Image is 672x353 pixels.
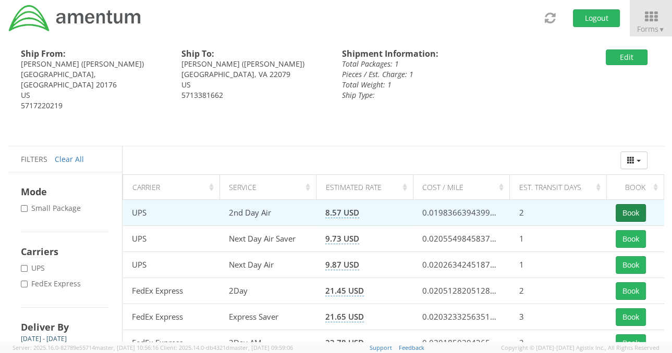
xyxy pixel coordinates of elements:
td: UPS [123,200,220,226]
h4: Ship To: [181,49,326,59]
span: Copyright © [DATE]-[DATE] Agistix Inc., All Rights Reserved [501,344,659,352]
button: Book [616,230,646,248]
div: [PERSON_NAME] ([PERSON_NAME]) [181,59,326,69]
td: FedEx Express [123,278,220,304]
td: 0.019836639439906652 [413,200,510,226]
td: 2 [510,200,607,226]
input: UPS [21,265,28,272]
span: master, [DATE] 10:56:16 [95,344,158,351]
button: Logout [573,9,620,27]
div: [PERSON_NAME] ([PERSON_NAME]) [21,59,166,69]
img: dyn-intl-logo-049831509241104b2a82.png [8,4,142,33]
button: Book [616,308,646,326]
td: 0.02026342451874367 [413,252,510,278]
div: 5717220219 [21,100,166,111]
td: 0.020554984583761562 [413,226,510,252]
div: US [181,80,326,90]
span: ▼ [658,25,665,34]
h4: Ship From: [21,49,166,59]
div: US [21,90,166,100]
td: Next Day Air [219,252,316,278]
span: Forms [637,24,665,34]
span: 9.73 USD [325,233,359,244]
td: 2Day [219,278,316,304]
a: Feedback [399,344,424,351]
div: Carrier [132,182,216,193]
button: Edit [606,49,647,65]
td: FedEx Express [123,304,220,330]
span: master, [DATE] 09:59:06 [229,344,293,351]
span: 21.65 USD [325,311,364,322]
td: 0.020323325635103928 [413,304,510,330]
button: Columns [620,152,647,169]
td: 1 [510,226,607,252]
h4: Deliver By [21,321,109,333]
div: Cost / Mile [422,182,506,193]
input: Small Package [21,205,28,212]
h4: Carriers [21,245,109,258]
h4: Shipment Information: [342,49,541,59]
div: Service [229,182,313,193]
label: UPS [21,263,47,273]
a: Clear All [55,154,84,164]
span: 21.45 USD [325,285,364,296]
div: Estimated Rate [326,182,410,193]
div: Total Weight: 1 [342,80,541,90]
div: [GEOGRAPHIC_DATA], VA 22079 [181,69,326,80]
div: Est. Transit Days [519,182,603,193]
span: Filters [21,154,47,164]
button: Book [616,334,646,352]
button: Book [616,204,646,222]
td: UPS [123,226,220,252]
div: 5713381662 [181,90,326,100]
td: 3 [510,304,607,330]
span: 23.78 USD [325,337,364,348]
button: Book [616,256,646,274]
td: Next Day Air Saver [219,226,316,252]
button: Book [616,282,646,300]
td: 1 [510,252,607,278]
input: FedEx Express [21,281,28,287]
div: Total Packages: 1 [342,59,541,69]
a: Support [370,344,392,351]
div: [GEOGRAPHIC_DATA], [GEOGRAPHIC_DATA] 20176 [21,69,166,90]
td: UPS [123,252,220,278]
td: 2 [510,278,607,304]
div: Pieces / Est. Charge: 1 [342,69,541,80]
span: Client: 2025.14.0-db4321d [160,344,293,351]
span: [DATE] - [DATE] [21,334,67,343]
td: 0.020512820512820513 [413,278,510,304]
label: Small Package [21,203,83,213]
td: 2nd Day Air [219,200,316,226]
div: Book [616,182,661,193]
h4: Mode [21,185,109,198]
span: Server: 2025.16.0-82789e55714 [13,344,158,351]
span: 9.87 USD [325,259,359,270]
label: FedEx Express [21,279,83,289]
td: Express Saver [219,304,316,330]
div: Ship Type: [342,90,541,100]
span: 8.57 USD [325,207,359,218]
